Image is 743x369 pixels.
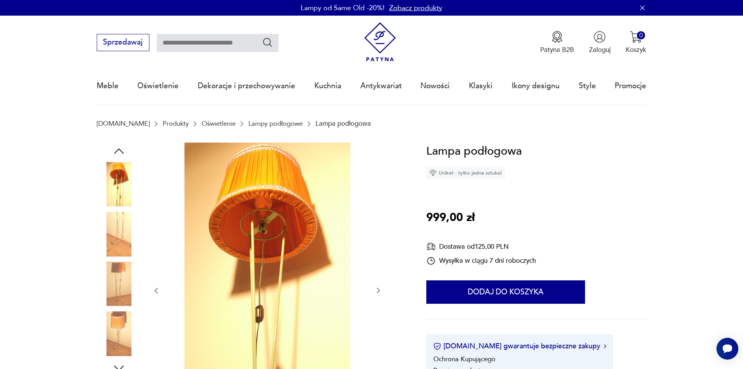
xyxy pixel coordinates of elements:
li: Ochrona Kupującego [433,355,495,364]
a: Ikona medaluPatyna B2B [540,31,574,54]
img: Patyna - sklep z meblami i dekoracjami vintage [360,22,400,62]
a: Meble [97,68,119,104]
a: Antykwariat [360,68,402,104]
img: Ikona strzałki w prawo [604,344,606,348]
a: Lampy podłogowe [248,120,303,127]
iframe: Smartsupp widget button [716,338,738,360]
a: Oświetlenie [137,68,179,104]
img: Ikonka użytkownika [594,31,606,43]
div: Unikat - tylko jedna sztuka! [426,167,505,179]
button: Zaloguj [589,31,611,54]
p: Lampa podłogowa [316,120,371,127]
p: Koszyk [626,45,646,54]
img: Ikona koszyka [630,31,642,43]
a: Kuchnia [314,68,341,104]
p: 999,00 zł [426,209,475,227]
a: Sprzedawaj [97,40,149,46]
img: Zdjęcie produktu Lampa podłogowa [97,212,141,256]
p: Lampy od Same Old -20%! [301,3,385,13]
a: Ikony designu [512,68,560,104]
div: 0 [637,31,645,39]
img: Zdjęcie produktu Lampa podłogowa [97,262,141,306]
p: Patyna B2B [540,45,574,54]
button: Sprzedawaj [97,34,149,51]
a: Zobacz produkty [389,3,442,13]
a: Promocje [615,68,646,104]
button: Dodaj do koszyka [426,280,585,304]
a: Style [579,68,596,104]
button: Szukaj [262,37,273,48]
button: Patyna B2B [540,31,574,54]
button: [DOMAIN_NAME] gwarantuje bezpieczne zakupy [433,341,606,351]
img: Ikona diamentu [429,169,436,176]
div: Wysyłka w ciągu 7 dni roboczych [426,256,536,266]
p: Zaloguj [589,45,611,54]
a: Nowości [420,68,450,104]
button: 0Koszyk [626,31,646,54]
a: Klasyki [469,68,493,104]
img: Ikona dostawy [426,242,436,251]
img: Zdjęcie produktu Lampa podłogowa [97,311,141,356]
a: Dekoracje i przechowywanie [198,68,295,104]
img: Zdjęcie produktu Lampa podłogowa [97,162,141,207]
h1: Lampa podłogowa [426,143,522,160]
div: Dostawa od 125,00 PLN [426,242,536,251]
a: Oświetlenie [202,120,236,127]
a: [DOMAIN_NAME] [97,120,150,127]
a: Produkty [163,120,189,127]
img: Ikona certyfikatu [433,342,441,350]
img: Ikona medalu [551,31,563,43]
